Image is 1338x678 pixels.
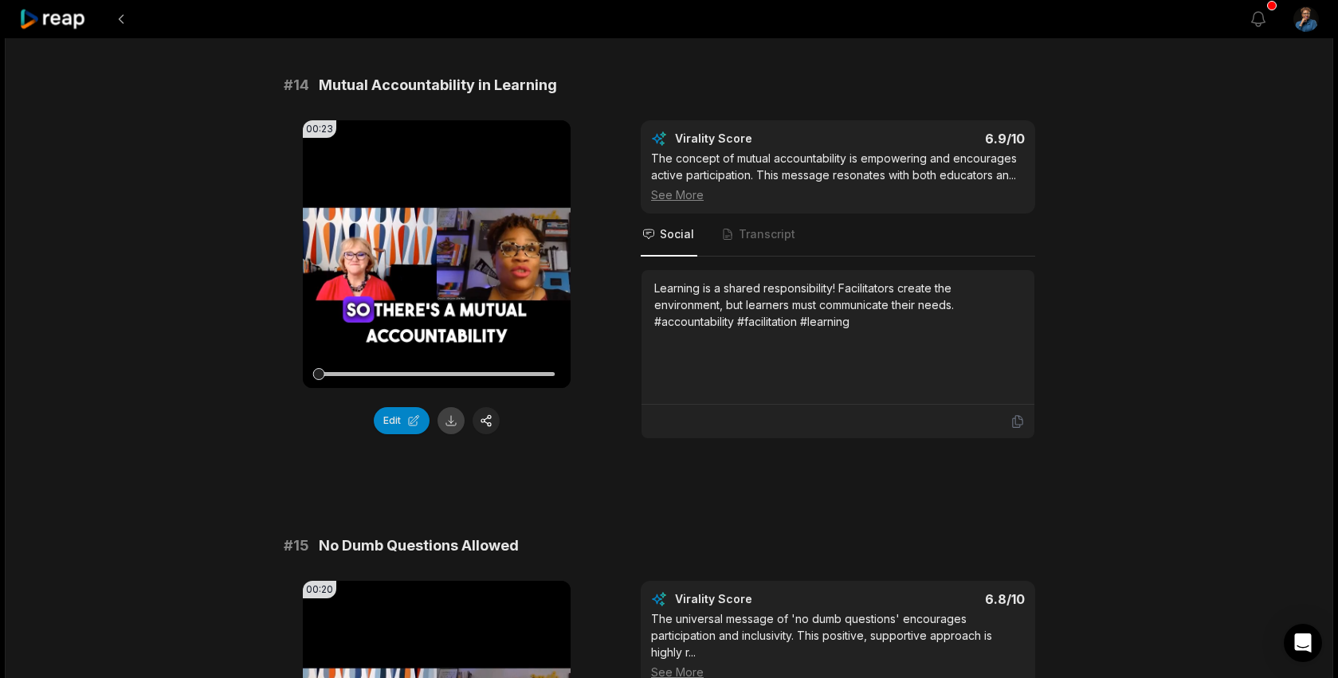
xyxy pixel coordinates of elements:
[284,74,309,96] span: # 14
[284,535,309,557] span: # 15
[660,226,694,242] span: Social
[651,186,1025,203] div: See More
[654,280,1022,330] div: Learning is a shared responsibility! Facilitators create the environment, but learners must commu...
[319,535,519,557] span: No Dumb Questions Allowed
[641,214,1035,257] nav: Tabs
[319,74,557,96] span: Mutual Accountability in Learning
[374,407,430,434] button: Edit
[651,150,1025,203] div: The concept of mutual accountability is empowering and encourages active participation. This mess...
[675,131,846,147] div: Virality Score
[739,226,795,242] span: Transcript
[675,591,846,607] div: Virality Score
[854,591,1026,607] div: 6.8 /10
[303,120,571,388] video: Your browser does not support mp4 format.
[854,131,1026,147] div: 6.9 /10
[1284,624,1322,662] div: Open Intercom Messenger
